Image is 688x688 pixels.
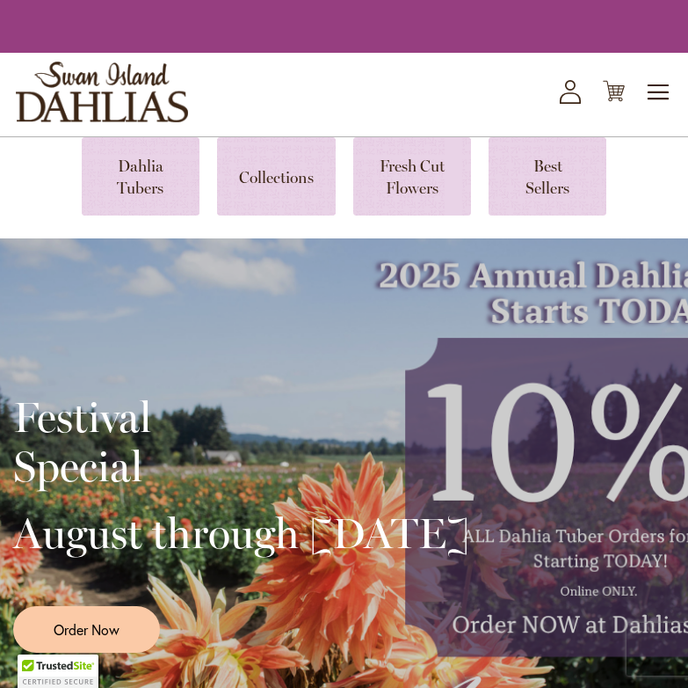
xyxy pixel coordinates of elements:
[16,62,188,122] a: store logo
[13,606,160,653] a: Order Now
[18,655,98,688] div: TrustedSite Certified
[54,619,119,640] span: Order Now
[13,392,469,491] h2: Festival Special
[13,509,469,558] h2: August through [DATE]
